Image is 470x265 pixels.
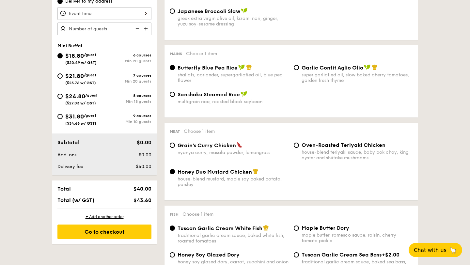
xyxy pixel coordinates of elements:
span: /guest [84,73,96,77]
input: Garlic Confit Aglio Oliosuper garlicfied oil, slow baked cherry tomatoes, garden fresh thyme [294,65,299,70]
span: Honey Soy Glazed Dory [178,252,240,258]
input: Honey Soy Glazed Doryhoney soy glazed dory, carrot, zucchini and onion [170,252,175,257]
div: greek extra virgin olive oil, kizami nori, ginger, yuzu soy-sesame dressing [178,16,289,27]
span: ($34.66 w/ GST) [65,121,96,126]
span: ($20.49 w/ GST) [65,60,97,65]
input: Event time [57,7,151,20]
div: multigrain rice, roasted black soybean [178,99,289,104]
div: Min 20 guests [104,59,151,63]
span: Tuscan Garlic Cream White Fish [178,225,262,231]
span: Japanese Broccoli Slaw [178,8,240,14]
input: Sanshoku Steamed Ricemultigrain rice, roasted black soybean [170,92,175,97]
span: Add-ons [57,152,76,158]
div: Min 10 guests [104,119,151,124]
span: $18.80 [65,52,84,59]
div: Min 15 guests [104,99,151,104]
div: nyonya curry, masala powder, lemongrass [178,150,289,155]
span: Total [57,186,71,192]
span: Subtotal [57,139,80,146]
div: house-blend teriyaki sauce, baby bok choy, king oyster and shiitake mushrooms [302,149,413,161]
button: Chat with us🦙 [409,243,462,257]
div: 6 courses [104,53,151,57]
input: $24.80/guest($27.03 w/ GST)8 coursesMin 15 guests [57,94,63,99]
span: Fish [170,212,179,217]
input: $21.80/guest($23.76 w/ GST)7 coursesMin 20 guests [57,73,63,79]
img: icon-vegan.f8ff3823.svg [364,64,370,70]
input: Maple Butter Dorymaple butter, romesco sauce, raisin, cherry tomato pickle [294,226,299,231]
img: icon-chef-hat.a58ddaea.svg [263,225,269,231]
img: icon-vegan.f8ff3823.svg [241,91,247,97]
img: icon-chef-hat.a58ddaea.svg [372,64,378,70]
span: /guest [84,53,96,57]
span: Mini Buffet [57,43,83,49]
span: ($23.76 w/ GST) [65,81,96,85]
span: $24.80 [65,93,85,100]
span: Tuscan Garlic Cream Sea Bass [302,252,382,258]
input: $31.80/guest($34.66 w/ GST)9 coursesMin 10 guests [57,114,63,119]
div: Min 20 guests [104,79,151,84]
span: $43.60 [133,197,151,203]
img: icon-vegan.f8ff3823.svg [238,64,245,70]
input: Number of guests [57,23,151,35]
span: Mains [170,52,182,56]
input: Japanese Broccoli Slawgreek extra virgin olive oil, kizami nori, ginger, yuzu soy-sesame dressing [170,8,175,14]
div: honey soy glazed dory, carrot, zucchini and onion [178,259,289,265]
div: house-blend mustard, maple soy baked potato, parsley [178,176,289,187]
div: + Add another order [57,214,151,219]
span: $40.00 [136,164,151,169]
img: icon-spicy.37a8142b.svg [237,142,243,148]
span: /guest [85,93,98,98]
img: icon-chef-hat.a58ddaea.svg [253,168,258,174]
div: 8 courses [104,93,151,98]
span: /guest [84,113,96,118]
span: $0.00 [137,139,151,146]
div: Go to checkout [57,225,151,239]
span: Meat [170,129,180,134]
span: $31.80 [65,113,84,120]
div: traditional garlic cream sauce, baked white fish, roasted tomatoes [178,233,289,244]
span: Sanshoku Steamed Rice [178,91,240,98]
span: +$2.00 [382,252,399,258]
input: Honey Duo Mustard Chickenhouse-blend mustard, maple soy baked potato, parsley [170,169,175,174]
input: Oven-Roasted Teriyaki Chickenhouse-blend teriyaki sauce, baby bok choy, king oyster and shiitake ... [294,143,299,148]
span: $40.00 [133,186,151,192]
span: Maple Butter Dory [302,225,349,231]
img: icon-add.58712e84.svg [142,23,151,35]
input: Butterfly Blue Pea Riceshallots, coriander, supergarlicfied oil, blue pea flower [170,65,175,70]
img: icon-reduce.1d2dbef1.svg [132,23,142,35]
div: maple butter, romesco sauce, raisin, cherry tomato pickle [302,232,413,243]
input: Tuscan Garlic Cream Sea Bass+$2.00traditional garlic cream sauce, baked sea bass, roasted tomato [294,252,299,257]
div: 9 courses [104,114,151,118]
span: Butterfly Blue Pea Rice [178,65,238,71]
span: Honey Duo Mustard Chicken [178,169,252,175]
span: Garlic Confit Aglio Olio [302,65,363,71]
span: ($27.03 w/ GST) [65,101,96,105]
span: Choose 1 item [184,129,215,134]
img: icon-vegan.f8ff3823.svg [241,8,247,14]
span: Delivery fee [57,164,83,169]
input: Tuscan Garlic Cream White Fishtraditional garlic cream sauce, baked white fish, roasted tomatoes [170,226,175,231]
span: Choose 1 item [182,211,213,217]
div: shallots, coriander, supergarlicfied oil, blue pea flower [178,72,289,83]
img: icon-chef-hat.a58ddaea.svg [246,64,252,70]
span: Oven-Roasted Teriyaki Chicken [302,142,385,148]
div: super garlicfied oil, slow baked cherry tomatoes, garden fresh thyme [302,72,413,83]
span: $21.80 [65,72,84,80]
span: Grain's Curry Chicken [178,142,236,148]
input: Grain's Curry Chickennyonya curry, masala powder, lemongrass [170,143,175,148]
span: Total (w/ GST) [57,197,94,203]
span: $0.00 [139,152,151,158]
span: Chat with us [414,247,446,253]
div: 7 courses [104,73,151,78]
input: $18.80/guest($20.49 w/ GST)6 coursesMin 20 guests [57,53,63,58]
span: Choose 1 item [186,51,217,56]
span: 🦙 [449,246,457,254]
